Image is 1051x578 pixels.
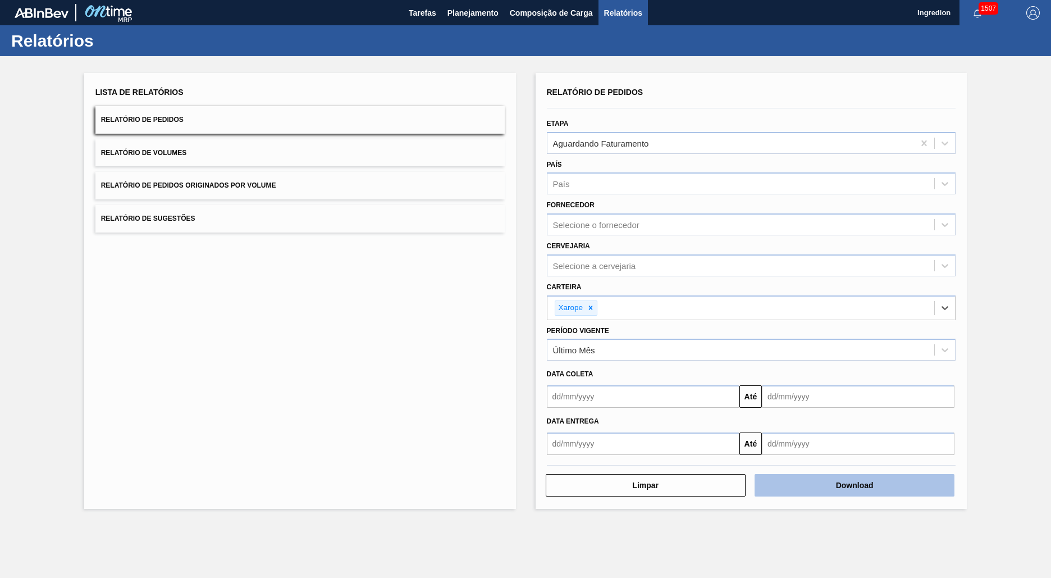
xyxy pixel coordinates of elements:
[546,474,746,497] button: Limpar
[95,88,184,97] span: Lista de Relatórios
[979,2,998,15] span: 1507
[553,261,636,270] div: Selecione a cervejaria
[547,283,582,291] label: Carteira
[547,327,609,335] label: Período Vigente
[95,139,505,167] button: Relatório de Volumes
[447,6,499,20] span: Planejamento
[555,301,585,315] div: Xarope
[547,433,739,455] input: dd/mm/yyyy
[547,161,562,169] label: País
[95,172,505,199] button: Relatório de Pedidos Originados por Volume
[11,34,211,47] h1: Relatórios
[553,179,570,189] div: País
[95,205,505,233] button: Relatório de Sugestões
[762,433,954,455] input: dd/mm/yyyy
[547,417,599,425] span: Data entrega
[553,345,595,355] div: Último Mês
[547,88,643,97] span: Relatório de Pedidos
[553,138,649,148] div: Aguardando Faturamento
[101,116,184,124] span: Relatório de Pedidos
[95,106,505,134] button: Relatório de Pedidos
[547,120,569,128] label: Etapa
[739,433,762,455] button: Até
[547,385,739,408] input: dd/mm/yyyy
[409,6,436,20] span: Tarefas
[755,474,954,497] button: Download
[762,385,954,408] input: dd/mm/yyyy
[739,385,762,408] button: Até
[547,370,593,378] span: Data coleta
[101,215,195,222] span: Relatório de Sugestões
[553,220,639,230] div: Selecione o fornecedor
[15,8,68,18] img: TNhmsLtSVTkK8tSr43FrP2fwEKptu5GPRR3wAAAABJRU5ErkJggg==
[101,181,276,189] span: Relatório de Pedidos Originados por Volume
[547,201,595,209] label: Fornecedor
[547,242,590,250] label: Cervejaria
[959,5,995,21] button: Notificações
[101,149,186,157] span: Relatório de Volumes
[604,6,642,20] span: Relatórios
[510,6,593,20] span: Composição de Carga
[1026,6,1040,20] img: Logout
